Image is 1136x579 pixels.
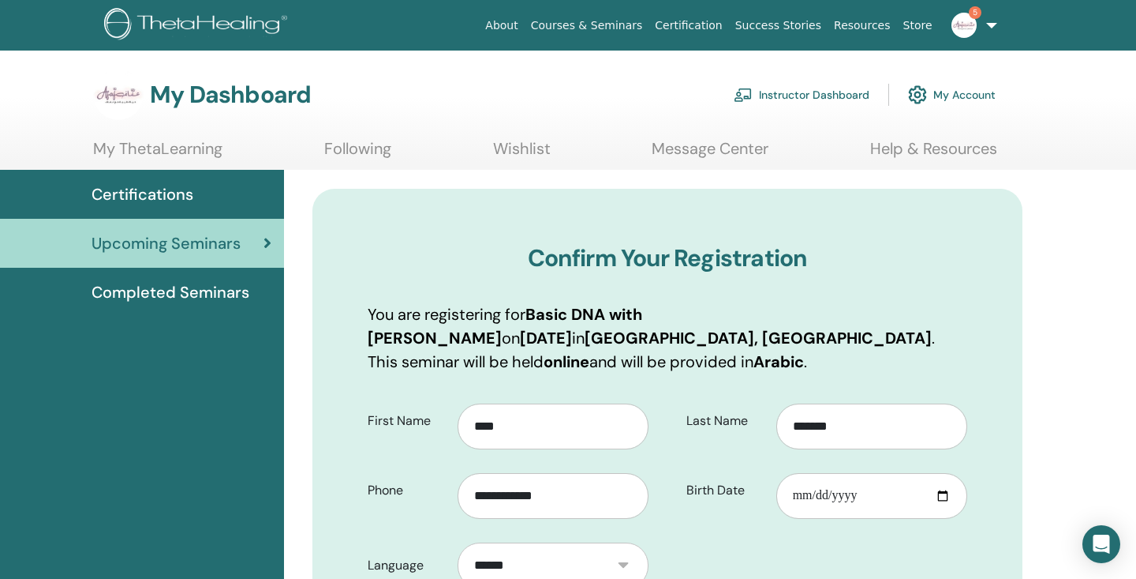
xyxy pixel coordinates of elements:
label: Phone [356,476,458,506]
b: online [544,352,589,372]
a: Success Stories [729,11,828,40]
h3: My Dashboard [150,81,311,109]
a: Certification [648,11,728,40]
span: Completed Seminars [92,280,249,304]
label: First Name [356,406,458,436]
a: Instructor Dashboard [734,77,869,112]
b: Arabic [753,352,804,372]
a: About [479,11,524,40]
a: Help & Resources [870,139,997,170]
a: Store [897,11,939,40]
span: Upcoming Seminars [92,231,241,255]
label: Last Name [674,406,776,436]
a: My ThetaLearning [93,139,222,170]
span: Certifications [92,182,193,206]
a: Courses & Seminars [525,11,649,40]
label: Birth Date [674,476,776,506]
p: You are registering for on in . This seminar will be held and will be provided in . [368,303,967,374]
h3: Confirm Your Registration [368,244,967,273]
a: Resources [828,11,897,40]
img: logo.png [104,8,293,43]
a: My Account [908,77,996,112]
span: 5 [969,6,981,19]
a: Wishlist [493,139,551,170]
a: Following [324,139,391,170]
img: cog.svg [908,81,927,108]
img: default.jpg [951,13,977,38]
img: default.jpg [93,70,144,120]
b: [GEOGRAPHIC_DATA], [GEOGRAPHIC_DATA] [585,328,932,348]
img: chalkboard-teacher.svg [734,88,753,102]
div: Open Intercom Messenger [1082,525,1120,563]
a: Message Center [652,139,768,170]
b: [DATE] [520,328,572,348]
